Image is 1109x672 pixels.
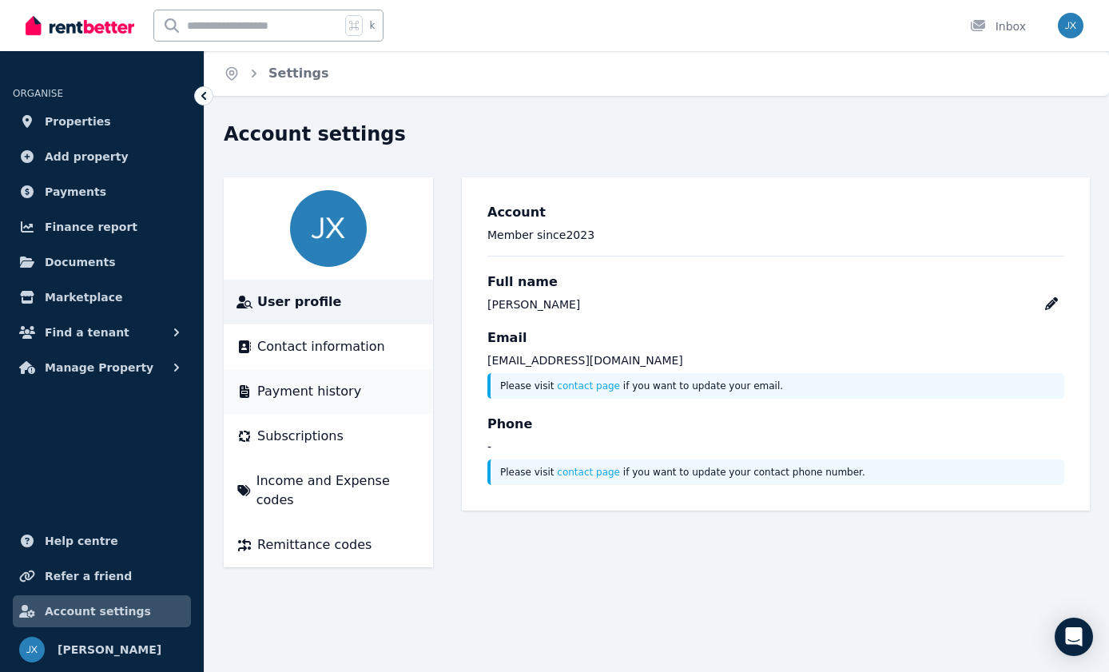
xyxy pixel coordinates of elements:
span: Contact information [257,337,385,356]
span: [PERSON_NAME] [58,640,161,659]
div: Inbox [970,18,1026,34]
img: James Xuereb [290,190,367,267]
a: Properties [13,105,191,137]
a: Remittance codes [237,535,420,555]
a: Help centre [13,525,191,557]
span: Payments [45,182,106,201]
span: Properties [45,112,111,131]
a: Marketplace [13,281,191,313]
a: Subscriptions [237,427,420,446]
span: Find a tenant [45,323,129,342]
button: Find a tenant [13,316,191,348]
span: Income and Expense codes [256,471,420,510]
a: Settings [268,66,329,81]
a: Income and Expense codes [237,471,420,510]
a: User profile [237,292,420,312]
img: James Xuereb [19,637,45,662]
span: User profile [257,292,341,312]
span: Help centre [45,531,118,551]
img: RentBetter [26,14,134,38]
span: Add property [45,147,129,166]
span: Finance report [45,217,137,237]
h3: Email [487,328,1064,348]
nav: Breadcrumb [205,51,348,96]
a: Payment history [237,382,420,401]
a: Add property [13,141,191,173]
div: [PERSON_NAME] [487,296,580,312]
span: Documents [45,252,116,272]
span: Subscriptions [257,427,344,446]
p: Please visit if you want to update your contact phone number. [500,466,1055,479]
h1: Account settings [224,121,406,147]
a: Account settings [13,595,191,627]
a: Documents [13,246,191,278]
p: - [487,439,1064,455]
span: Manage Property [45,358,153,377]
a: Contact information [237,337,420,356]
p: Member since 2023 [487,227,1064,243]
span: ORGANISE [13,88,63,99]
h3: Phone [487,415,1064,434]
div: Open Intercom Messenger [1055,618,1093,656]
p: Please visit if you want to update your email. [500,380,1055,392]
img: James Xuereb [1058,13,1083,38]
a: contact page [557,380,620,392]
span: Refer a friend [45,567,132,586]
span: Remittance codes [257,535,372,555]
p: [EMAIL_ADDRESS][DOMAIN_NAME] [487,352,1064,368]
a: Refer a friend [13,560,191,592]
a: contact page [557,467,620,478]
h3: Account [487,203,1064,222]
a: Payments [13,176,191,208]
button: Manage Property [13,352,191,384]
span: Account settings [45,602,151,621]
h3: Full name [487,272,1064,292]
a: Finance report [13,211,191,243]
span: k [369,19,375,32]
span: Payment history [257,382,361,401]
span: Marketplace [45,288,122,307]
